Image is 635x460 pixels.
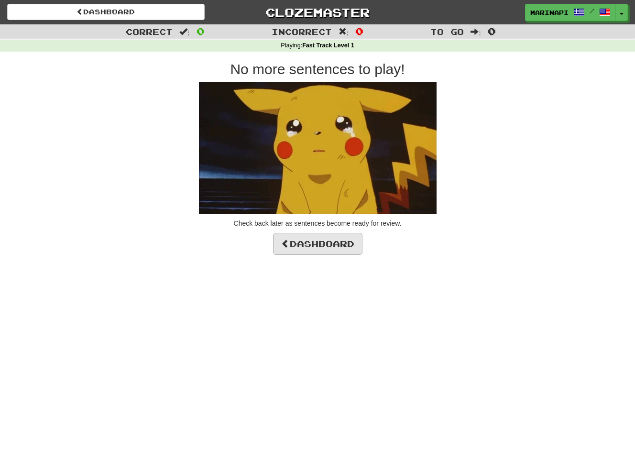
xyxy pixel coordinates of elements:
span: / [590,8,594,14]
span: : [471,28,481,36]
span: Incorrect [272,27,332,36]
span: 0 [197,25,205,37]
span: marinapi [530,8,569,17]
span: : [339,28,349,36]
a: Dashboard [7,4,205,20]
img: sad-pikachu.gif [199,82,437,214]
a: Clozemaster [219,4,416,21]
a: marinapi / [525,4,616,21]
span: : [179,28,190,36]
span: To go [430,27,464,36]
span: 0 [355,25,363,37]
a: Dashboard [273,233,362,255]
strong: Fast Track Level 1 [302,42,354,49]
span: 0 [488,25,496,37]
span: Correct [126,27,173,36]
p: Check back later as sentences become ready for review. [45,219,590,228]
h2: No more sentences to play! [45,61,590,77]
